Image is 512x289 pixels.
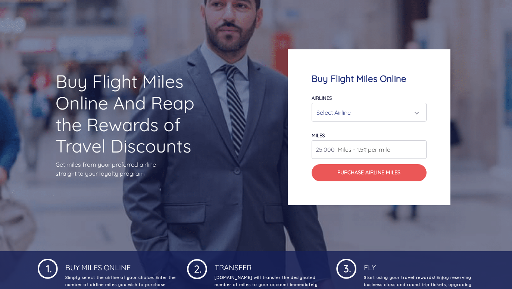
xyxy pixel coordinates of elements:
p: Get miles from your preferred airline straight to your loyalty program [56,160,225,178]
h4: Buy Miles Online [64,257,176,272]
span: Miles - 1.5¢ per mile [334,145,390,154]
img: 1 [38,257,58,279]
div: Select Airline [316,105,418,120]
h4: Fly [362,257,474,272]
img: 1 [336,257,356,279]
h1: Buy Flight Miles Online And Reap the Rewards of Travel Discounts [56,71,225,157]
h4: Buy Flight Miles Online [312,73,427,84]
button: Select Airline [312,103,427,122]
label: miles [312,132,325,138]
img: 1 [187,257,207,279]
button: Purchase Airline Miles [312,164,427,181]
h4: Transfer [213,257,325,272]
label: Airlines [312,95,332,101]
